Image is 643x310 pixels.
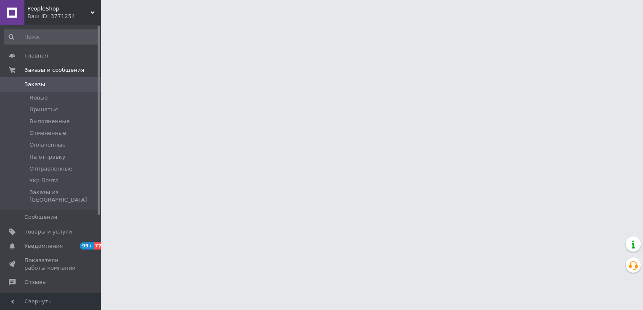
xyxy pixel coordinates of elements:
span: Новые [29,94,48,102]
span: 77 [94,242,104,250]
span: Уведомления [24,242,63,250]
span: Показатели работы компании [24,257,78,272]
input: Поиск [4,29,99,45]
span: Принятые [29,106,58,113]
span: 99+ [80,242,94,250]
span: Оплаченные [29,141,66,149]
span: Заказы из [GEOGRAPHIC_DATA] [29,189,98,204]
span: Выполненные [29,118,70,125]
span: Отзывы [24,278,47,286]
span: Главная [24,52,48,60]
span: Товары и услуги [24,228,72,236]
span: Заказы и сообщения [24,66,84,74]
div: Ваш ID: 3771254 [27,13,101,20]
span: Сообщения [24,213,57,221]
span: Заказы [24,81,45,88]
span: Отмененные [29,129,66,137]
span: На отправку [29,153,65,161]
span: Укр Почта [29,177,58,184]
span: PeopleShop [27,5,90,13]
span: Отправленные [29,165,72,173]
